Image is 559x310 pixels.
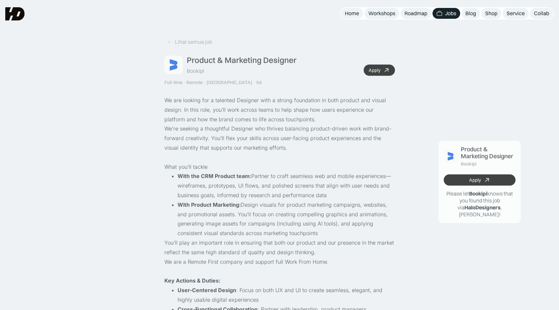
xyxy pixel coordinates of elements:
[187,55,296,65] div: Product & Marketing Designer
[405,10,427,17] div: Roadmap
[345,10,359,17] div: Home
[464,204,500,211] b: HaloDesigners
[164,37,215,47] a: Lihat semua job
[207,79,252,85] div: [GEOGRAPHIC_DATA]
[253,79,256,85] div: ·
[164,124,395,152] p: We’re seeking a thoughtful Designer who thrives balancing product-driven work with brand-forward ...
[444,174,516,186] a: Apply
[368,10,395,17] div: Workshops
[503,8,529,19] a: Service
[401,8,431,19] a: Roadmap
[178,171,395,200] li: Partner to craft seamless web and mobile experiences—wireframes, prototypes, UI flows, and polish...
[461,8,480,19] a: Blog
[485,10,497,17] div: Shop
[341,8,363,19] a: Home
[178,287,236,294] strong: User-Centered Design
[186,79,203,85] div: Remote
[530,8,553,19] a: Collab
[178,201,241,208] strong: With Product Marketing:
[461,146,516,160] div: Product & Marketing Designer
[444,190,516,218] p: Please let knows that you found this job via , [PERSON_NAME]!
[256,79,262,85] div: 5d
[178,286,395,305] li: : Focus on both UX and UI to create seamless, elegant, and highly usable digital experiences
[465,10,476,17] div: Blog
[461,161,476,167] div: Bookipi
[203,79,206,85] div: ·
[433,8,460,19] a: Jobs
[469,177,481,183] div: Apply
[178,173,251,179] strong: With the CRM Product team:
[164,277,220,284] strong: Key Actions & Duties:
[164,162,395,172] p: What you’ll tackle
[364,8,399,19] a: Workshops
[481,8,501,19] a: Shop
[445,10,456,17] div: Jobs
[369,67,380,73] div: Apply
[534,10,549,17] div: Collab
[164,96,395,124] p: We are looking for a talented Designer with a strong foundation in both product and visual design...
[164,79,182,85] div: Full-time
[164,55,183,74] img: Job Image
[164,153,395,162] p: ‍
[364,65,395,76] a: Apply
[183,79,186,85] div: ·
[178,200,395,238] li: Design visuals for product marketing campaigns, websites, and promotional assets. You’ll focus on...
[164,266,395,276] p: ‍
[469,190,487,197] b: Bookipi
[444,149,458,163] img: Job Image
[507,10,525,17] div: Service
[164,238,395,257] p: You’ll play an important role in ensuring that both our product and our presence in the market re...
[175,39,212,46] div: Lihat semua job
[187,67,204,74] div: Bookipi
[164,257,395,266] p: We are a Remote First company and support full Work From Home.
